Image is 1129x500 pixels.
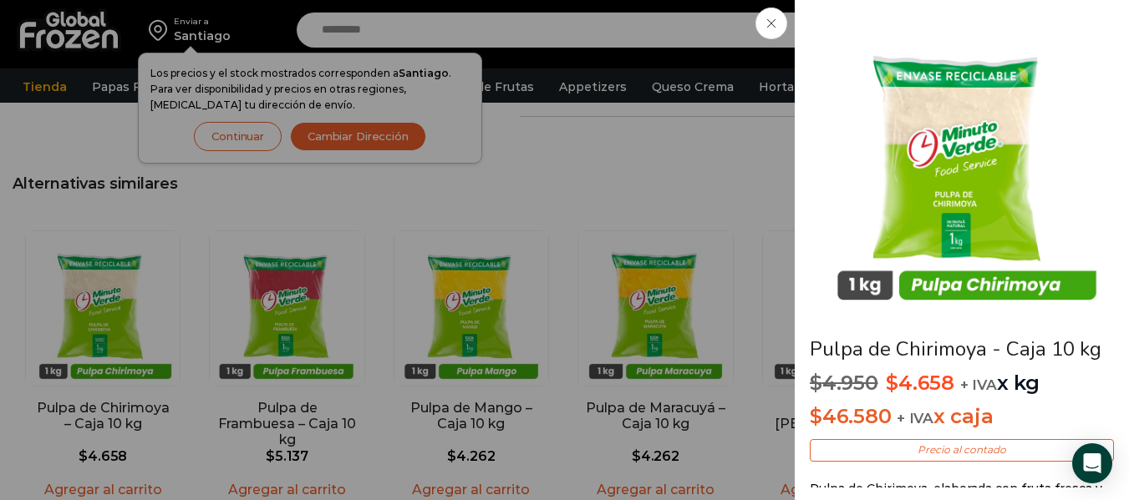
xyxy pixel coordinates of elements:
bdi: 4.950 [810,371,878,395]
a: Pulpa de Chirimoya - Caja 10 kg [810,336,1101,362]
span: $ [810,371,822,395]
span: + IVA [897,410,933,427]
div: 1 / 2 [811,13,1112,319]
span: $ [886,371,898,395]
span: + IVA [960,376,997,393]
bdi: 4.658 [886,371,954,395]
span: $ [810,404,822,428]
div: Open Intercom Messenger [1072,443,1112,483]
p: x caja [810,405,1114,429]
p: Precio al contado [810,439,1114,461]
p: x kg [810,371,1114,396]
bdi: 46.580 [810,404,891,428]
img: pulpa-chirimoya [811,13,1112,313]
